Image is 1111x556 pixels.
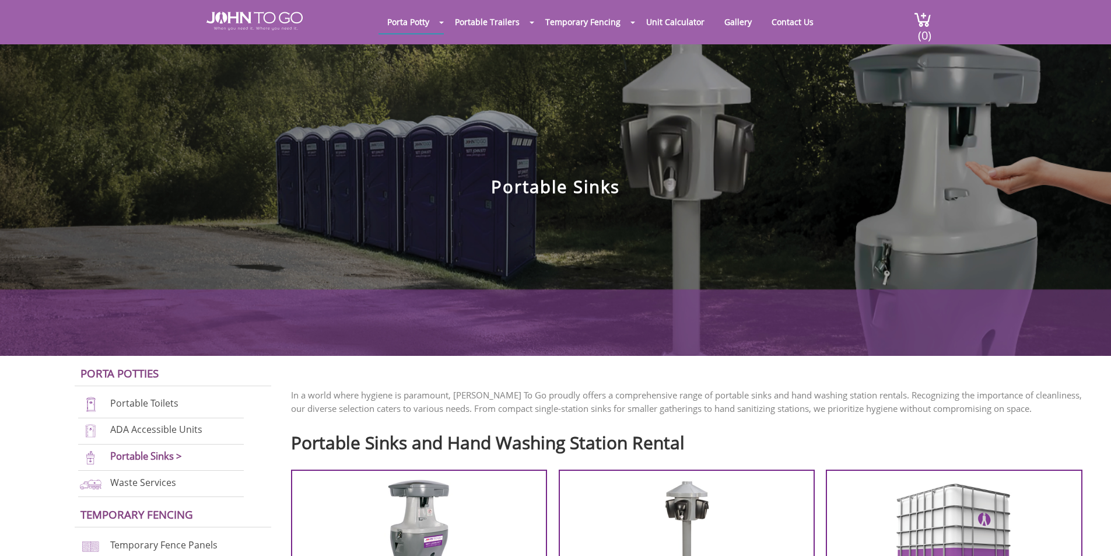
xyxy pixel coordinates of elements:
[110,538,218,551] a: Temporary Fence Panels
[291,427,1094,452] h2: Portable Sinks and Hand Washing Station Rental
[78,397,103,412] img: portable-toilets-new.png
[78,450,103,466] img: portable-sinks-new.png
[110,449,182,463] a: Portable Sinks >
[763,11,822,33] a: Contact Us
[917,18,931,43] span: (0)
[637,11,713,33] a: Unit Calculator
[378,11,438,33] a: Porta Potty
[446,11,528,33] a: Portable Trailers
[110,423,202,436] a: ADA Accessible Units
[80,507,193,522] a: Temporary Fencing
[78,476,103,492] img: waste-services-new.png
[291,389,1094,415] p: In a world where hygiene is paramount, [PERSON_NAME] To Go proudly offers a comprehensive range o...
[78,423,103,439] img: ADA-units-new.png
[914,12,931,27] img: cart a
[537,11,629,33] a: Temporary Fencing
[716,11,760,33] a: Gallery
[80,366,159,380] a: Porta Potties
[110,397,178,410] a: Portable Toilets
[206,12,303,30] img: JOHN to go
[78,538,103,554] img: chan-link-fencing-new.png
[110,476,176,489] a: Waste Services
